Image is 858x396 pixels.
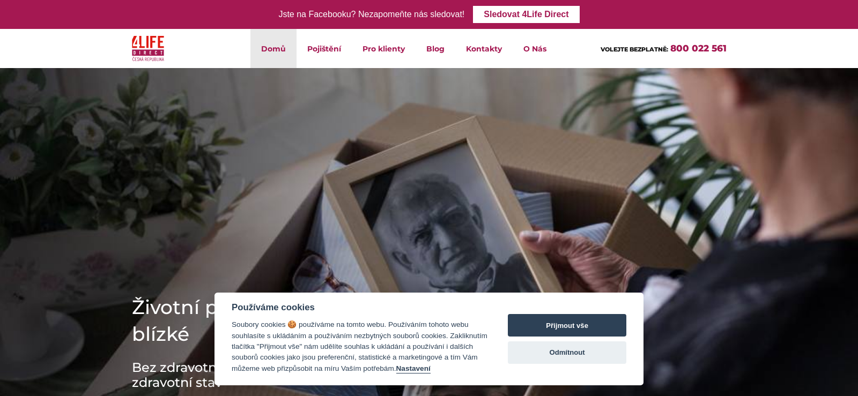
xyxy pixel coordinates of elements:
button: Nastavení [396,364,431,373]
button: Odmítnout [508,341,626,364]
div: Soubory cookies 🍪 používáme na tomto webu. Používáním tohoto webu souhlasíte s ukládáním a použív... [232,319,487,374]
div: Jste na Facebooku? Nezapomeňte nás sledovat! [278,7,464,23]
button: Přijmout vše [508,314,626,337]
a: Domů [250,29,297,68]
a: 800 022 561 [670,43,727,54]
span: VOLEJTE BEZPLATNĚ: [601,46,668,53]
h1: Životní pojištění Jistota pro mé blízké [132,294,454,347]
div: Používáme cookies [232,302,487,313]
img: 4Life Direct Česká republika logo [132,33,164,64]
a: Blog [416,29,455,68]
h3: Bez zdravotních dotazníků a otázek na Váš zdravotní stav [132,360,454,390]
a: Kontakty [455,29,513,68]
a: Sledovat 4Life Direct [473,6,579,23]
